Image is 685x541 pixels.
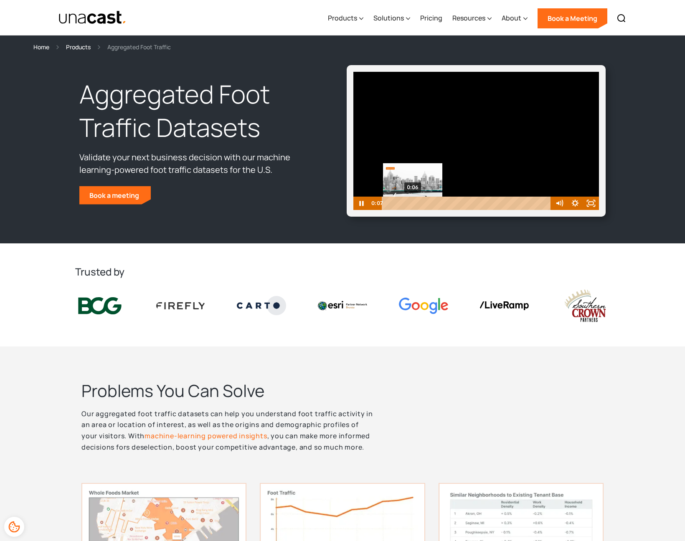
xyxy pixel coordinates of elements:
[79,151,316,176] p: Validate your next business decision with our machine learning-powered foot traffic datasets for ...
[81,380,604,402] h2: Problems You Can Solve
[79,78,316,144] h1: Aggregated Foot Traffic Datasets
[4,517,24,537] div: Cookie Preferences
[318,301,367,310] img: Esri logo
[353,197,369,210] button: Pause
[58,10,127,25] img: Unacast text logo
[388,197,548,210] div: Playbar
[561,288,610,323] img: southern crown logo
[328,1,363,35] div: Products
[107,42,171,52] div: Aggregated Foot Traffic
[66,42,91,52] a: Products
[145,431,267,440] a: machine-learning powered insights
[616,13,627,23] img: Search icon
[452,13,485,23] div: Resources
[237,296,286,315] img: Carto logo
[538,8,607,28] a: Book a Meeting
[373,1,410,35] div: Solutions
[399,298,448,314] img: Google logo
[420,1,442,35] a: Pricing
[328,13,357,23] div: Products
[479,301,529,310] img: liveramp logo
[75,265,610,278] h2: Trusted by
[502,13,521,23] div: About
[373,13,404,23] div: Solutions
[79,186,151,205] a: Book a meeting
[156,302,205,309] img: Firefly Advertising logo
[567,197,583,210] button: Show settings menu
[58,10,127,25] a: home
[583,197,599,210] button: Fullscreen
[551,197,567,210] button: Mute
[81,408,375,453] p: Our aggregated foot traffic datasets can help you understand foot traffic activity in an area or ...
[452,1,492,35] div: Resources
[33,42,49,52] a: Home
[75,296,124,316] img: BCG logo
[502,1,528,35] div: About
